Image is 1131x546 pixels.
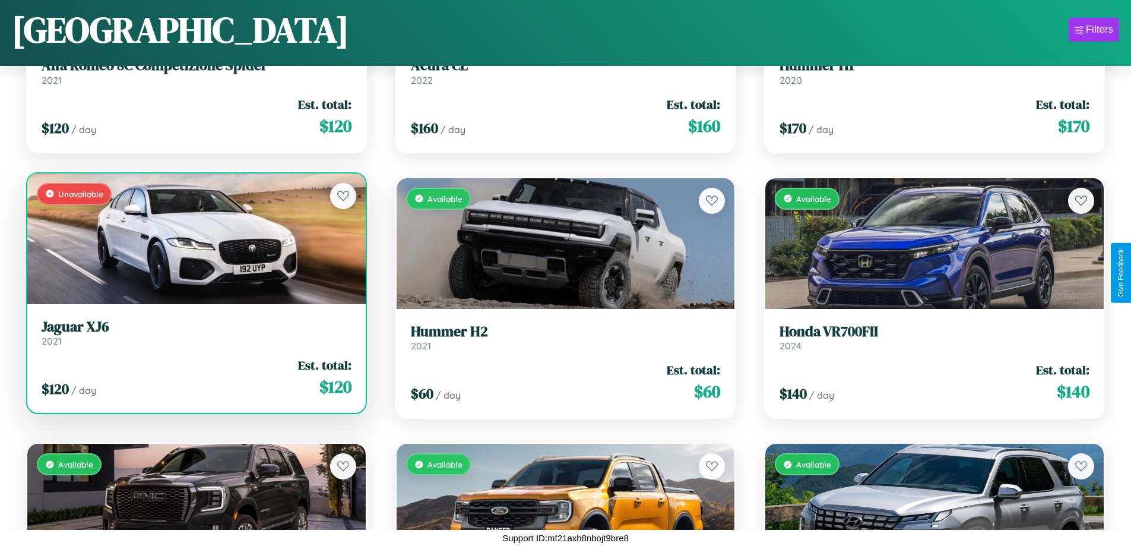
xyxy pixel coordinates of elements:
a: Alfa Romeo 8C Competizione Spider2021 [42,57,351,86]
span: $ 170 [1058,114,1089,138]
span: Est. total: [667,361,720,378]
span: $ 140 [780,384,807,403]
a: Hummer H12020 [780,57,1089,86]
span: $ 120 [319,375,351,399]
button: Filters [1069,18,1119,42]
span: $ 160 [411,118,438,138]
h3: Acura CL [411,57,721,74]
span: / day [436,389,461,401]
h3: Hummer H2 [411,323,721,340]
span: Available [427,459,462,469]
h3: Alfa Romeo 8C Competizione Spider [42,57,351,74]
span: 2021 [42,74,62,86]
span: Est. total: [1036,361,1089,378]
span: $ 120 [42,379,69,399]
a: Hummer H22021 [411,323,721,352]
span: / day [71,124,96,135]
span: / day [71,384,96,396]
span: Available [796,459,831,469]
span: $ 120 [42,118,69,138]
span: $ 60 [694,380,720,403]
span: $ 140 [1057,380,1089,403]
span: Est. total: [667,96,720,113]
span: Available [796,194,831,204]
span: Est. total: [298,96,351,113]
span: 2021 [411,340,431,352]
span: $ 60 [411,384,433,403]
a: Jaguar XJ62021 [42,318,351,348]
span: / day [809,124,834,135]
span: / day [809,389,834,401]
span: 2024 [780,340,801,352]
span: Available [427,194,462,204]
a: Acura CL2022 [411,57,721,86]
span: 2021 [42,335,62,347]
span: 2022 [411,74,433,86]
span: Est. total: [298,356,351,374]
span: Est. total: [1036,96,1089,113]
a: Honda VR700FII2024 [780,323,1089,352]
h3: Honda VR700FII [780,323,1089,340]
span: Available [58,459,93,469]
span: $ 120 [319,114,351,138]
span: $ 170 [780,118,806,138]
h1: [GEOGRAPHIC_DATA] [12,5,349,54]
div: Filters [1086,24,1113,36]
h3: Jaguar XJ6 [42,318,351,336]
span: $ 160 [688,114,720,138]
span: 2020 [780,74,802,86]
p: Support ID: mf21axh8nbojt9bre8 [502,530,629,546]
span: Unavailable [58,189,103,199]
span: / day [441,124,465,135]
div: Give Feedback [1117,249,1125,297]
h3: Hummer H1 [780,57,1089,74]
